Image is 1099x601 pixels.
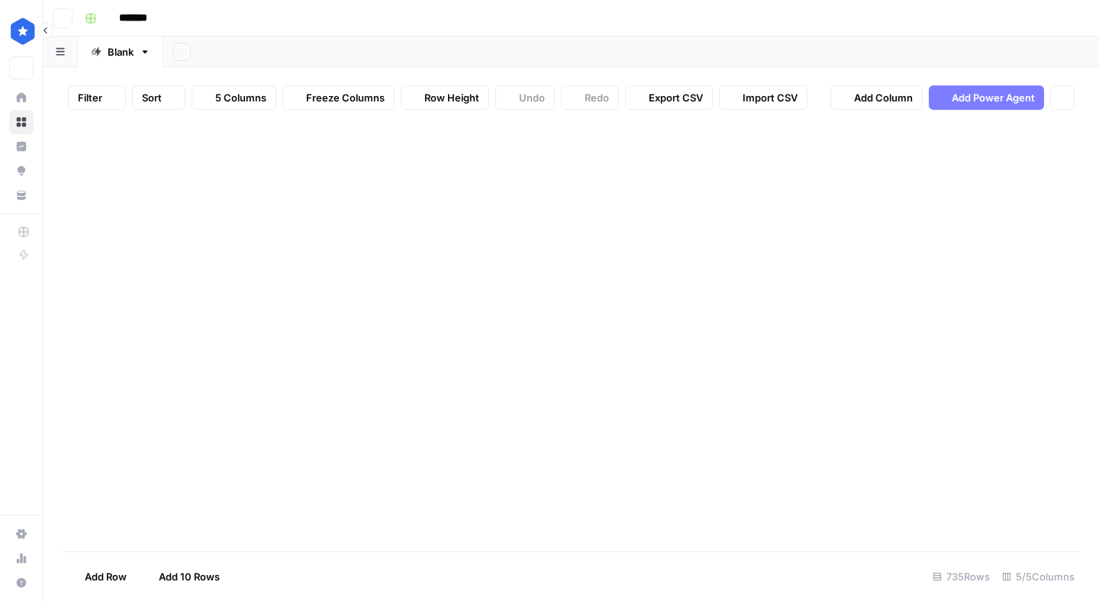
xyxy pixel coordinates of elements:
[519,90,545,105] span: Undo
[132,85,185,110] button: Sort
[9,546,34,570] a: Usage
[9,159,34,183] a: Opportunities
[952,90,1035,105] span: Add Power Agent
[78,37,163,67] a: Blank
[401,85,489,110] button: Row Height
[159,569,220,584] span: Add 10 Rows
[830,85,923,110] button: Add Column
[142,90,162,105] span: Sort
[62,564,136,589] button: Add Row
[495,85,555,110] button: Undo
[424,90,479,105] span: Row Height
[85,569,127,584] span: Add Row
[743,90,798,105] span: Import CSV
[854,90,913,105] span: Add Column
[9,18,37,45] img: ConsumerAffairs Logo
[108,44,134,59] div: Blank
[9,85,34,110] a: Home
[9,183,34,207] a: Your Data
[585,90,609,105] span: Redo
[9,570,34,595] button: Help + Support
[192,85,276,110] button: 5 Columns
[136,564,229,589] button: Add 10 Rows
[561,85,619,110] button: Redo
[68,85,126,110] button: Filter
[649,90,703,105] span: Export CSV
[927,564,996,589] div: 735 Rows
[929,85,1044,110] button: Add Power Agent
[9,110,34,134] a: Browse
[9,522,34,546] a: Settings
[719,85,807,110] button: Import CSV
[625,85,713,110] button: Export CSV
[282,85,395,110] button: Freeze Columns
[996,564,1081,589] div: 5/5 Columns
[215,90,266,105] span: 5 Columns
[78,90,102,105] span: Filter
[306,90,385,105] span: Freeze Columns
[9,134,34,159] a: Insights
[9,12,34,50] button: Workspace: ConsumerAffairs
